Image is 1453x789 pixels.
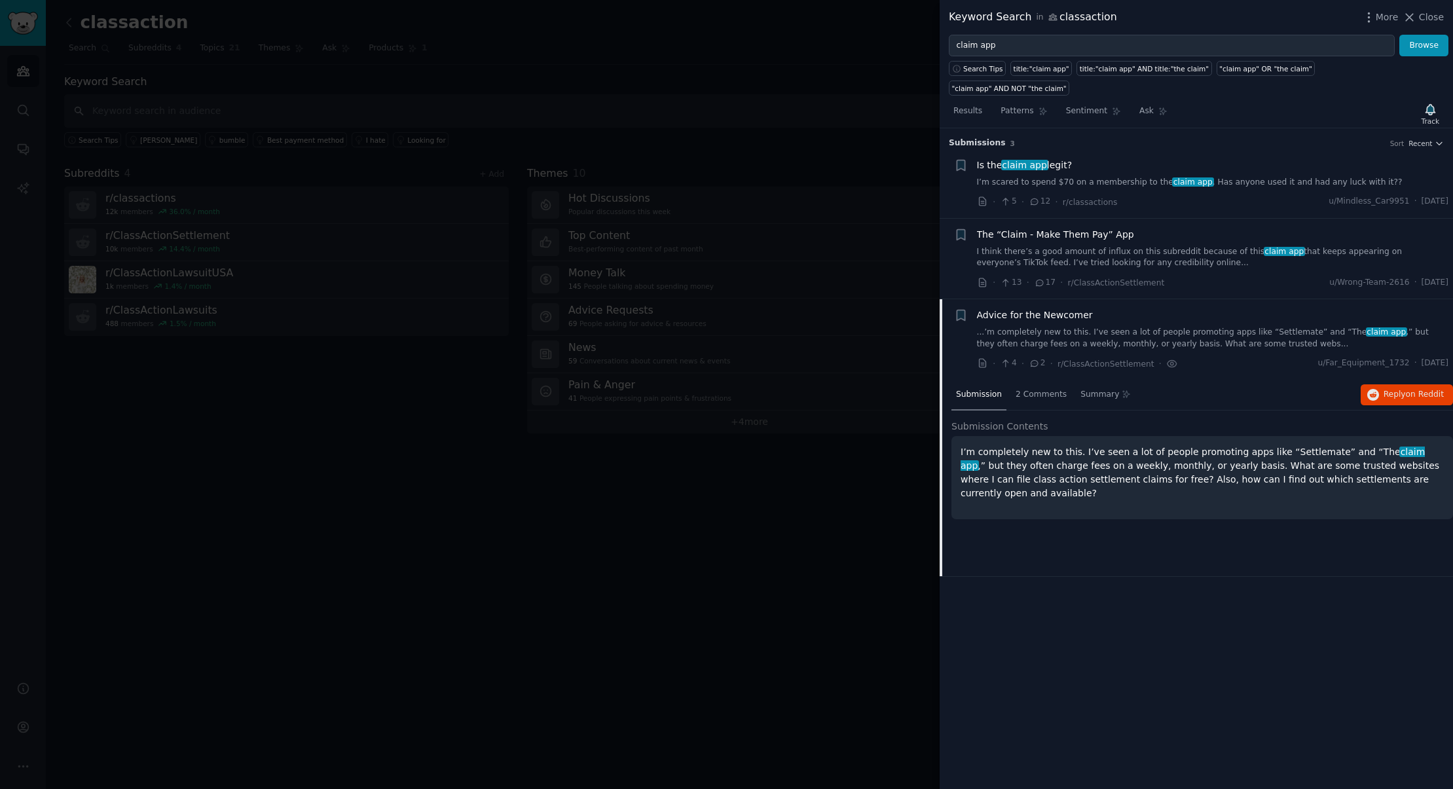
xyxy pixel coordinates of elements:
span: in [1036,12,1043,24]
span: 3 [1010,139,1015,147]
a: title:"claim app" [1010,61,1072,76]
button: Close [1403,10,1444,24]
span: · [1021,195,1024,209]
span: u/Mindless_Car9951 [1329,196,1410,208]
span: on Reddit [1406,390,1444,399]
span: [DATE] [1422,277,1448,289]
a: The “Claim - Make Them Pay” App [977,228,1134,242]
span: Ask [1139,105,1154,117]
div: "claim app" AND NOT "the claim" [952,84,1067,93]
span: claim app [1001,160,1048,170]
span: 5 [1000,196,1016,208]
span: r/ClassActionSettlement [1058,359,1154,369]
span: Reply [1384,389,1444,401]
a: I think there’s a good amount of influx on this subreddit because of thisclaim appthat keeps appe... [977,246,1449,269]
a: Results [949,101,987,128]
span: 17 [1034,277,1056,289]
span: 4 [1000,358,1016,369]
input: Try a keyword related to your business [949,35,1395,57]
button: Recent [1408,139,1444,148]
button: Browse [1399,35,1448,57]
span: · [1414,358,1417,369]
span: u/Wrong-Team-2616 [1329,277,1410,289]
span: · [1055,195,1058,209]
a: Sentiment [1061,101,1126,128]
span: claim app [1172,177,1213,187]
span: claim app [961,447,1425,471]
span: · [1050,357,1053,371]
span: Is the legit? [977,158,1073,172]
span: · [1159,357,1162,371]
span: · [993,357,995,371]
a: Is theclaim applegit? [977,158,1073,172]
button: Search Tips [949,61,1006,76]
span: [DATE] [1422,358,1448,369]
span: Close [1419,10,1444,24]
a: I’m scared to spend $70 on a membership to theclaim app. Has anyone used it and had any luck with... [977,177,1449,189]
div: title:"claim app" AND title:"the claim" [1080,64,1209,73]
a: Patterns [996,101,1052,128]
div: Sort [1390,139,1405,148]
button: Replyon Reddit [1361,384,1453,405]
span: 12 [1029,196,1050,208]
span: Submission [956,389,1002,401]
span: Patterns [1001,105,1033,117]
span: · [1060,276,1063,289]
div: title:"claim app" [1014,64,1069,73]
a: ...’m completely new to this. I’ve seen a lot of people promoting apps like “Settlemate” and “The... [977,327,1449,350]
button: Track [1417,100,1444,128]
span: r/ClassActionSettlement [1068,278,1165,287]
span: claim app [1366,327,1407,337]
span: Search Tips [963,64,1003,73]
a: title:"claim app" AND title:"the claim" [1076,61,1211,76]
div: "claim app" OR "the claim" [1219,64,1312,73]
span: · [1027,276,1029,289]
span: More [1376,10,1399,24]
span: Recent [1408,139,1432,148]
div: Keyword Search classaction [949,9,1117,26]
span: · [993,195,995,209]
a: "claim app" OR "the claim" [1217,61,1315,76]
p: I’m completely new to this. I’ve seen a lot of people promoting apps like “Settlemate” and “The ,... [961,445,1444,500]
button: More [1362,10,1399,24]
span: Results [953,105,982,117]
span: claim app [1264,247,1305,256]
span: u/Far_Equipment_1732 [1317,358,1409,369]
span: Submission s [949,138,1006,149]
div: Track [1422,117,1439,126]
span: 2 Comments [1016,389,1067,401]
span: Sentiment [1066,105,1107,117]
span: · [1414,277,1417,289]
span: r/classactions [1063,198,1118,207]
span: [DATE] [1422,196,1448,208]
span: Submission Contents [951,420,1048,433]
span: · [993,276,995,289]
span: · [1021,357,1024,371]
span: 2 [1029,358,1045,369]
span: · [1414,196,1417,208]
span: 13 [1000,277,1021,289]
span: Summary [1080,389,1119,401]
a: Ask [1135,101,1172,128]
a: "claim app" AND NOT "the claim" [949,81,1069,96]
a: Advice for the Newcomer [977,308,1093,322]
